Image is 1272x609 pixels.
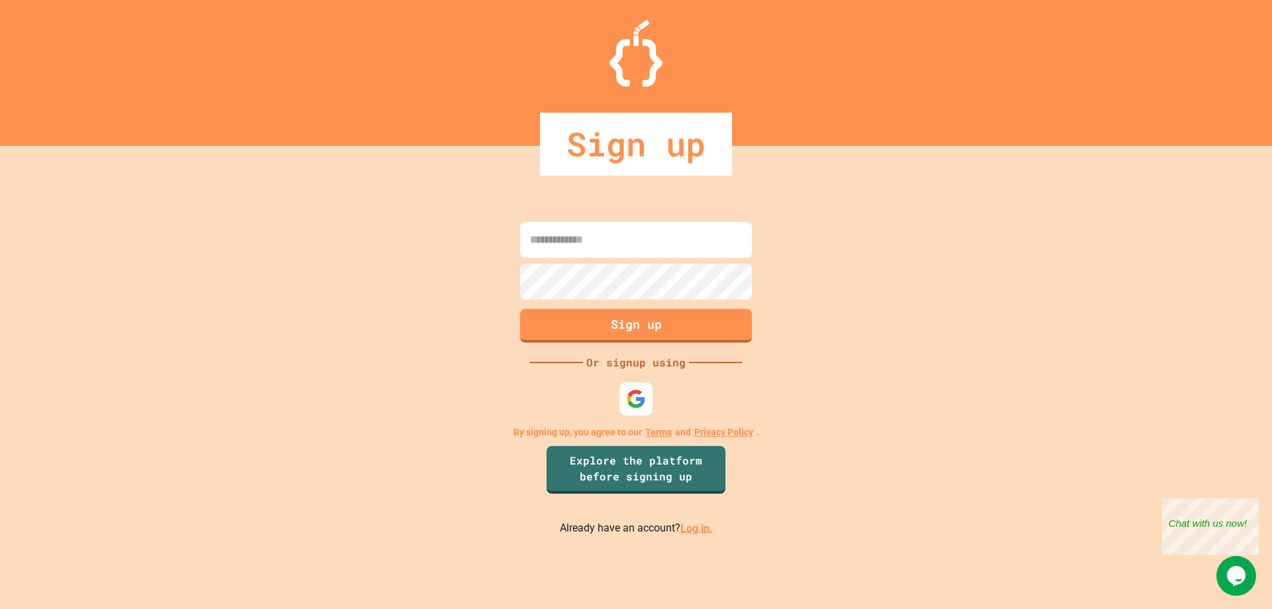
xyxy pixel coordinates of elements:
iframe: chat widget [1162,498,1259,555]
a: Log in. [680,522,713,534]
p: Already have an account? [560,520,713,537]
iframe: chat widget [1216,556,1259,596]
p: By signing up, you agree to our and . [513,425,759,439]
a: Terms [645,425,672,439]
a: Explore the platform before signing up [547,446,725,494]
div: Or signup using [583,355,689,370]
img: google-icon.svg [626,389,646,409]
div: Sign up [540,113,732,176]
button: Sign up [520,309,752,343]
img: Logo.svg [609,20,662,87]
a: Privacy Policy [694,425,753,439]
